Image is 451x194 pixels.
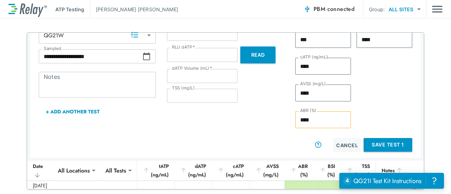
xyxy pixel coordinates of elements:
[300,55,328,60] label: cATP (ng/mL)
[300,81,326,86] label: AVSS (mg/L)
[44,46,61,51] label: Sampled
[300,108,316,113] label: ABR (%)
[180,162,206,179] div: dATP (ng/mL)
[382,166,403,175] div: Notes
[346,162,370,179] div: TSS (mg/L)
[369,6,385,13] p: Group:
[364,138,412,152] button: Save Test 1
[432,2,443,16] img: Drawer Icon
[290,162,308,179] div: ABR (%)
[172,45,195,50] label: RLU dATP
[27,161,53,181] th: Date
[172,66,212,71] label: dATP Volume (mL)
[217,162,243,179] div: cATP (ng/mL)
[314,4,354,14] span: PBM
[143,162,169,179] div: tATP (ng/mL)
[39,49,142,63] input: Choose date, selected date is Aug 25, 2025
[55,6,84,13] p: ATP Testing
[39,28,156,42] div: QG21W
[172,86,195,90] label: TSS (mg/L)
[255,162,279,179] div: AVSS (mg/L)
[53,163,95,177] div: All Locations
[304,6,311,13] img: Connected Icon
[39,103,107,120] button: + Add Another Test
[327,5,355,13] span: connected
[8,2,47,17] img: LuminUltra Relay
[301,2,357,16] button: PBM connected
[333,138,361,152] button: Cancel
[432,2,443,16] button: Main menu
[240,46,276,63] button: Read
[319,162,335,179] div: BSI (%)
[339,173,444,189] iframe: Resource center
[100,163,131,177] div: All Tests
[96,6,178,13] p: [PERSON_NAME] [PERSON_NAME]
